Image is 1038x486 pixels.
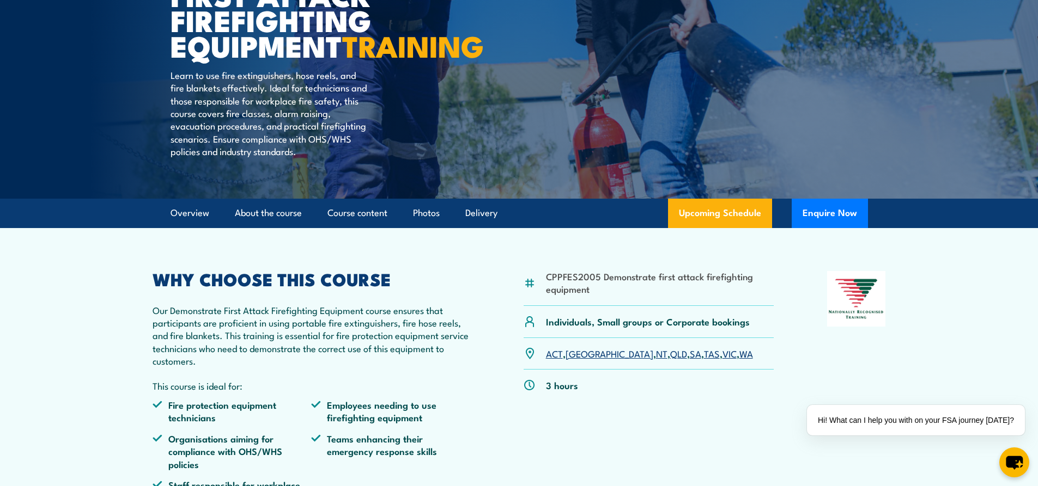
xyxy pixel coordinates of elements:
[792,199,868,228] button: Enquire Now
[342,22,484,67] strong: TRAINING
[546,270,774,296] li: CPPFES2005 Demonstrate first attack firefighting equipment
[546,379,578,391] p: 3 hours
[807,405,1025,435] div: Hi! What can I help you with on your FSA journey [DATE]?
[546,315,750,328] p: Individuals, Small groups or Corporate bookings
[235,199,302,227] a: About the course
[723,347,737,360] a: VIC
[153,271,471,286] h2: WHY CHOOSE THIS COURSE
[668,199,772,228] a: Upcoming Schedule
[670,347,687,360] a: QLD
[827,271,886,327] img: Nationally Recognised Training logo.
[153,304,471,367] p: Our Demonstrate First Attack Firefighting Equipment course ensures that participants are proficie...
[153,379,471,392] p: This course is ideal for:
[311,398,470,424] li: Employees needing to use firefighting equipment
[171,69,369,158] p: Learn to use fire extinguishers, hose reels, and fire blankets effectively. Ideal for technicians...
[546,347,563,360] a: ACT
[690,347,701,360] a: SA
[153,398,312,424] li: Fire protection equipment technicians
[153,432,312,470] li: Organisations aiming for compliance with OHS/WHS policies
[327,199,387,227] a: Course content
[566,347,653,360] a: [GEOGRAPHIC_DATA]
[465,199,497,227] a: Delivery
[656,347,667,360] a: NT
[413,199,440,227] a: Photos
[704,347,720,360] a: TAS
[546,347,753,360] p: , , , , , , ,
[171,199,209,227] a: Overview
[999,447,1029,477] button: chat-button
[739,347,753,360] a: WA
[311,432,470,470] li: Teams enhancing their emergency response skills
